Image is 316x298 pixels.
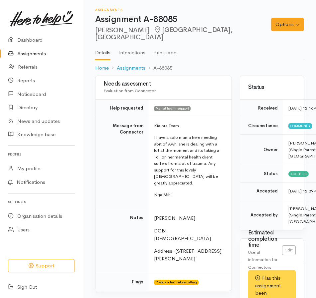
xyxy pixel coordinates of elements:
a: Home [95,64,109,72]
td: Accepted by [240,200,283,230]
h3: Estimated completion time [248,230,282,248]
a: Print Label [153,41,178,60]
h6: Settings [8,197,75,206]
td: Accepted [240,182,283,200]
span: Accepted [288,171,309,176]
nav: breadcrumb [95,60,304,76]
a: Assignments [117,64,145,72]
button: Support [8,259,75,273]
span: Mental health support [154,106,191,111]
a: Interactions [118,41,145,60]
h6: Profile [8,150,75,159]
h1: Assignment A-88085 [95,15,271,24]
span: Address: [STREET_ADDRESS][PERSON_NAME] [154,248,222,262]
span: Community [288,123,312,129]
td: Circumstance [240,117,283,135]
span: [GEOGRAPHIC_DATA], [GEOGRAPHIC_DATA] [95,26,232,41]
span: DOB: [DEMOGRAPHIC_DATA] [154,227,211,241]
span: Prefers a text before calling [154,280,199,285]
span: [PERSON_NAME] [154,215,195,221]
td: Received [240,100,283,117]
a: Details [95,41,110,60]
td: Owner [240,135,283,165]
h3: Needs assessment [103,81,224,87]
span: Evaluation from Connector [103,88,156,94]
p: I have a solo mama here needing abit of Awhi she is dealing with a lot at the moment and its taki... [154,134,224,186]
li: A-88085 [145,64,172,72]
td: Status [240,165,283,182]
p: Kia ora Team. [154,123,224,129]
button: Options [271,18,304,31]
td: Message from Connector [95,117,149,209]
span: Useful information for Connectors [248,249,277,270]
td: Flags [95,273,149,291]
a: Edit [282,245,296,255]
td: Notes [95,209,149,273]
td: Help requested [95,100,149,117]
h3: Status [248,84,296,91]
h6: Assignments [95,8,271,12]
h2: [PERSON_NAME] [95,26,271,41]
p: Nga Mihi [154,191,224,198]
